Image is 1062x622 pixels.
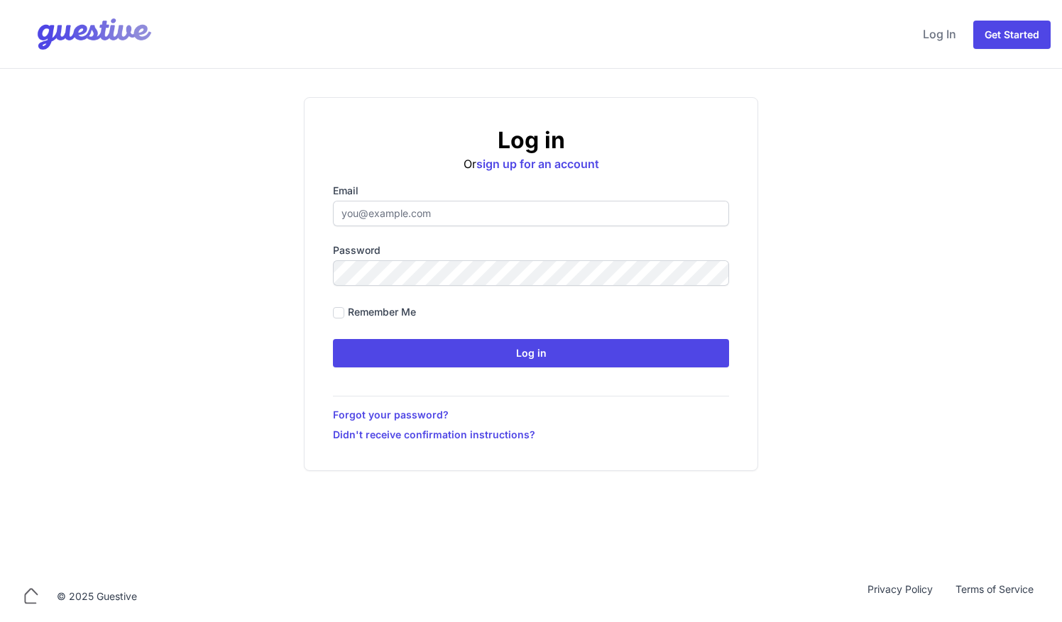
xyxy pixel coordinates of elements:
a: Forgot your password? [333,408,729,422]
label: Email [333,184,729,198]
a: Terms of Service [944,582,1045,611]
a: Didn't receive confirmation instructions? [333,428,729,442]
a: sign up for an account [476,157,599,171]
img: Your Company [11,6,155,62]
div: Or [333,126,729,172]
a: Privacy Policy [856,582,944,611]
input: Log in [333,339,729,367]
a: Get Started [973,21,1051,49]
a: Log In [917,17,962,51]
input: you@example.com [333,201,729,226]
label: Password [333,243,729,257]
div: © 2025 Guestive [57,589,137,604]
h2: Log in [333,126,729,155]
label: Remember me [348,305,416,319]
